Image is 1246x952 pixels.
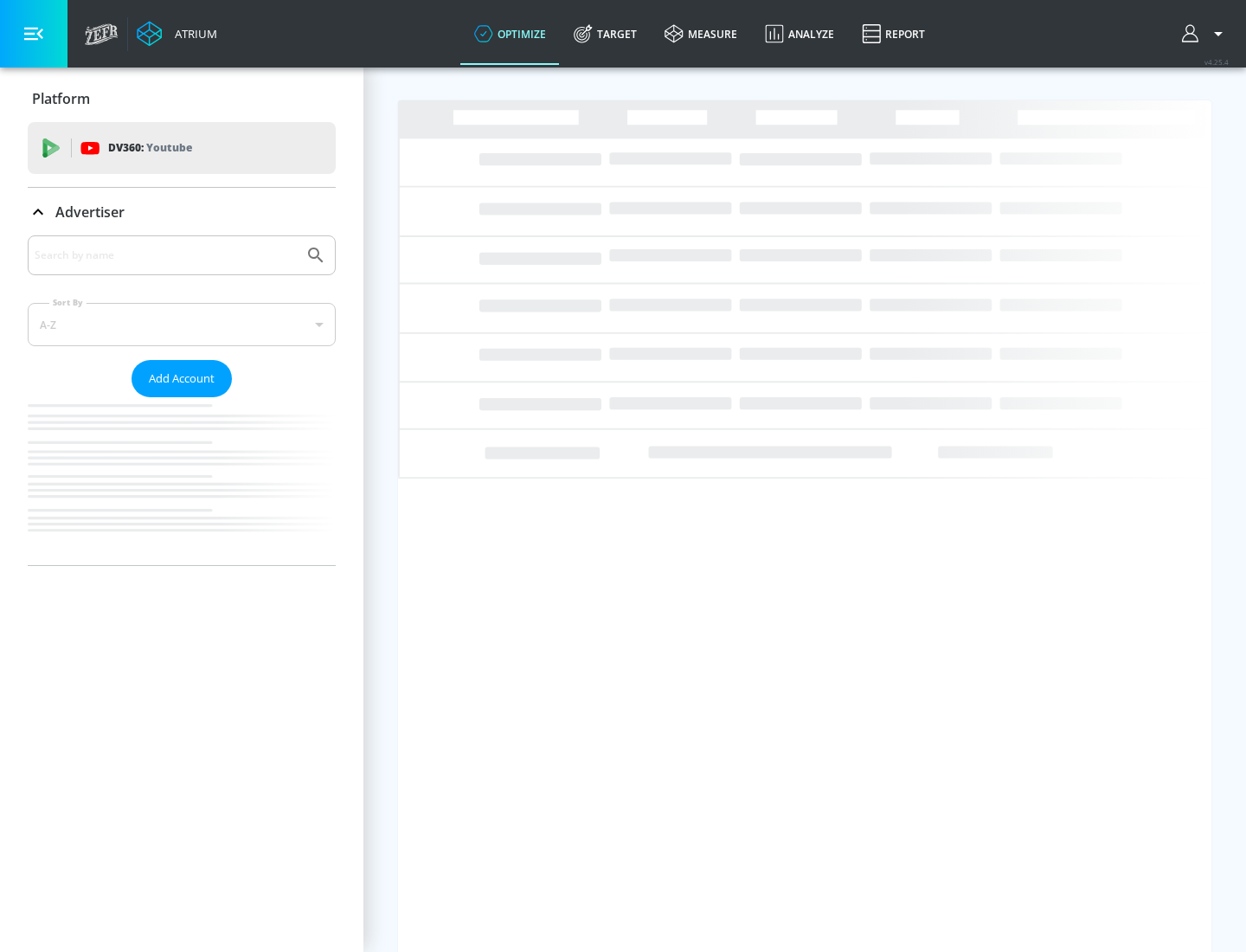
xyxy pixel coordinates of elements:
[168,26,217,42] div: Atrium
[751,3,848,65] a: Analyze
[651,3,751,65] a: measure
[28,235,336,565] div: Advertiser
[49,297,87,308] label: Sort By
[35,244,297,267] input: Search by name
[28,397,336,565] nav: list of Advertiser
[137,21,217,47] a: Atrium
[28,188,336,236] div: Advertiser
[146,138,192,157] p: Youtube
[132,360,232,397] button: Add Account
[28,303,336,346] div: A-Z
[28,74,336,123] div: Platform
[32,89,90,108] p: Platform
[460,3,560,65] a: optimize
[848,3,939,65] a: Report
[28,122,336,174] div: DV360: Youtube
[149,369,215,389] span: Add Account
[55,203,125,222] p: Advertiser
[108,138,192,158] p: DV360:
[1204,57,1229,67] span: v 4.25.4
[560,3,651,65] a: Target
